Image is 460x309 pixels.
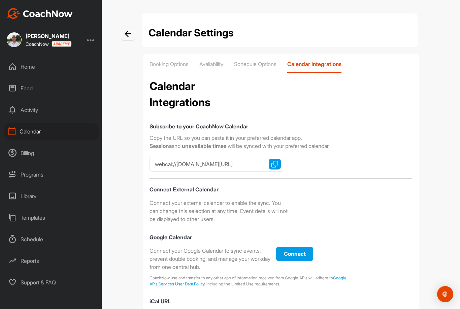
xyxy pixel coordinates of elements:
div: Feed [4,80,99,97]
img: Copy [271,161,278,167]
label: Google Calendar [150,233,412,241]
strong: Sessions [150,143,172,149]
div: Connect your external calendar to enable the sync. You can change this selection at any time. Eve... [150,199,288,223]
label: iCal URL [150,297,412,305]
div: Connect your Google Calendar to sync events, prevent double booking, and manage your workday from... [150,247,271,271]
label: Subscribe to your CoachNow Calendar [150,123,248,130]
p: Booking Options [150,61,189,67]
img: CoachNow acadmey [52,41,71,47]
div: Library [4,188,99,205]
h2: Calendar Integrations [150,78,240,111]
div: Copy the URL so you can paste it in your preferred calendar app. [150,134,412,142]
button: Connect [276,247,313,261]
h1: Calendar Settings [149,25,411,40]
img: CoachNow [7,8,73,19]
p: Availability [199,61,223,67]
label: Connect External Calendar [150,185,412,193]
div: Billing [4,145,99,161]
div: [PERSON_NAME] [26,33,71,39]
div: Support & FAQ [4,274,99,291]
div: Open Intercom Messenger [437,286,453,302]
div: Programs [4,166,99,183]
div: Home [4,58,99,75]
span: Connect [284,250,306,257]
button: Copy [269,159,281,169]
img: square_5982f9cf0095e9dd271e6d30cf84447a.jpg [7,32,22,47]
p: Calendar Integrations [287,61,341,67]
div: Calendar [4,123,99,140]
div: Reports [4,252,99,269]
div: Schedule [4,231,99,248]
img: info [125,30,131,37]
div: Activity [4,101,99,118]
div: CoachNow use and transfer to any other app of information received from Google APIs will adhere t... [150,275,352,287]
div: and will be synced with your preferred calendar. [150,142,412,150]
div: Templates [4,209,99,226]
p: Schedule Options [234,61,276,67]
strong: unavailable times [182,143,226,149]
div: CoachNow [26,41,71,47]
